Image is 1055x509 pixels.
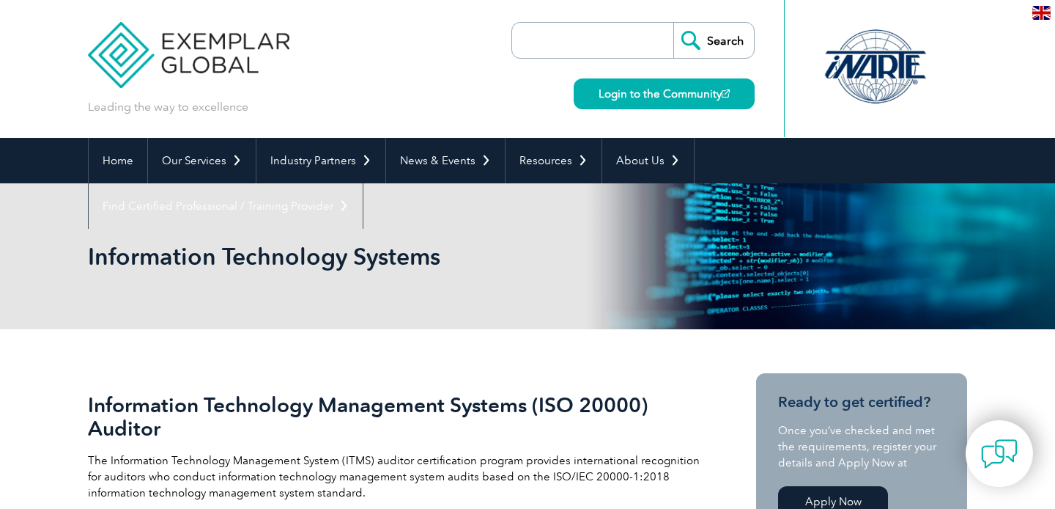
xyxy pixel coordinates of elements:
[673,23,754,58] input: Search
[88,453,703,501] p: The Information Technology Management System (ITMS) auditor certification program provides intern...
[89,183,363,229] a: Find Certified Professional / Training Provider
[981,436,1018,472] img: contact-chat.png
[256,138,385,183] a: Industry Partners
[574,78,755,109] a: Login to the Community
[88,99,248,115] p: Leading the way to excellence
[722,89,730,98] img: open_square.png
[506,138,601,183] a: Resources
[89,138,147,183] a: Home
[386,138,505,183] a: News & Events
[602,138,694,183] a: About Us
[778,393,945,411] h3: Ready to get certified?
[148,138,256,183] a: Our Services
[778,422,945,471] p: Once you’ve checked and met the requirements, register your details and Apply Now at
[88,242,651,271] h1: Information Technology Systems
[1032,6,1051,20] img: en
[88,393,703,440] h2: Information Technology Management Systems (ISO 20000) Auditor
